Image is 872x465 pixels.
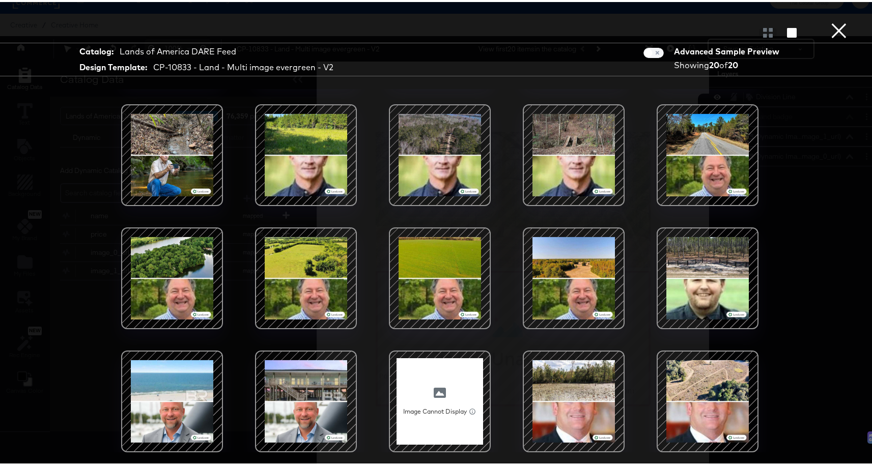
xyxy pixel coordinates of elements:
div: Image Cannot Display [389,348,491,450]
div: Advanced Sample Preview [674,44,783,55]
div: Showing of [674,57,783,69]
strong: Catalog: [79,44,114,55]
strong: 20 [709,58,719,68]
strong: 20 [728,58,738,68]
strong: Design Template: [79,60,147,71]
div: CP-10833 - Land - Multi image evergreen - V2 [153,60,333,71]
div: Lands of America DARE Feed [120,44,236,55]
